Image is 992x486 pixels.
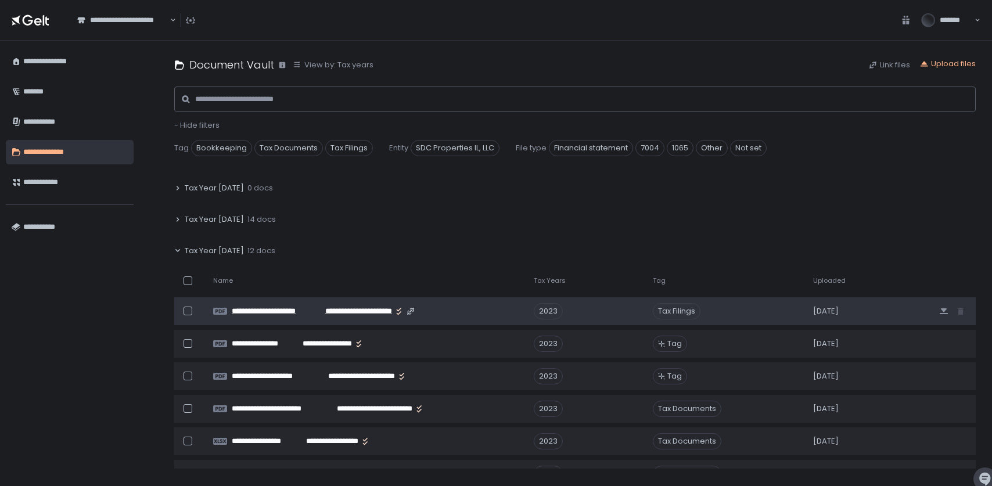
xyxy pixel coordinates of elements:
button: Link files [868,60,910,70]
span: [DATE] [813,339,839,349]
div: 2023 [534,433,563,449]
div: 2023 [534,368,563,384]
span: 7004 [635,140,664,156]
span: Not set [730,140,767,156]
span: Tax Documents [254,140,323,156]
span: 14 docs [247,214,276,225]
div: 2023 [534,401,563,417]
span: Bookkeeping [191,140,252,156]
span: 1065 [667,140,693,156]
span: Entity [389,143,408,153]
span: [DATE] [813,436,839,447]
button: - Hide filters [174,120,220,131]
span: SDC Properties IL, LLC [411,140,499,156]
span: Name [213,276,233,285]
span: Other [696,140,728,156]
div: 2023 [534,466,563,482]
span: Tax Year [DATE] [185,214,244,225]
span: [DATE] [813,404,839,414]
span: [DATE] [813,371,839,381]
span: Tax Documents [653,401,721,417]
button: View by: Tax years [293,60,373,70]
div: Search for option [70,8,176,33]
span: Tag [667,339,682,349]
div: 2023 [534,336,563,352]
button: Upload files [919,59,976,69]
span: Tag [174,143,189,153]
span: Tax Year [DATE] [185,183,244,193]
span: Uploaded [813,276,846,285]
span: Tax Filings [653,303,700,319]
span: [DATE] [813,469,839,479]
span: [DATE] [813,306,839,316]
span: Tax Documents [653,466,721,482]
div: 2023 [534,303,563,319]
span: Financial statement [549,140,633,156]
span: Tax Year [DATE] [185,246,244,256]
span: Tag [667,371,682,381]
h1: Document Vault [189,57,274,73]
span: 0 docs [247,183,273,193]
span: 12 docs [247,246,275,256]
span: File type [516,143,547,153]
input: Search for option [168,15,169,26]
span: Tag [653,276,666,285]
span: Tax Documents [653,433,721,449]
span: Tax Filings [325,140,373,156]
span: Tax Years [534,276,566,285]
